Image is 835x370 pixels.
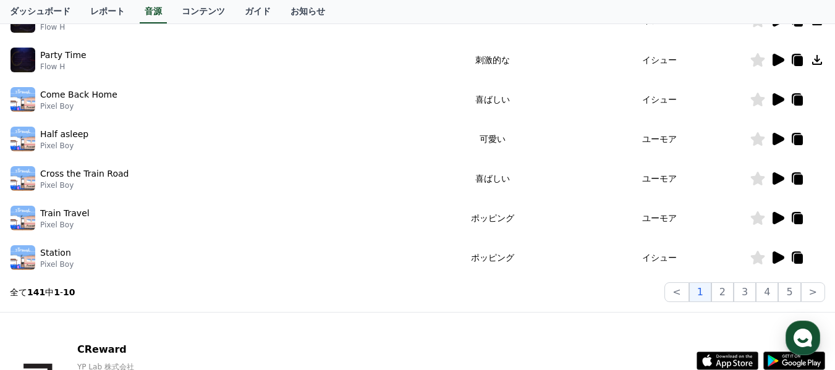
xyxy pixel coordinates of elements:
[40,88,117,101] p: Come Back Home
[40,22,93,32] p: Flow H
[40,207,90,220] p: Train Travel
[77,342,256,357] p: CReward
[417,159,569,198] td: 喜ばしい
[103,287,139,296] span: Messages
[40,128,88,141] p: Half asleep
[778,282,800,302] button: 5
[40,220,90,230] p: Pixel Boy
[11,87,35,112] img: music
[569,159,750,198] td: ユーモア
[4,267,82,298] a: Home
[40,246,71,259] p: Station
[569,119,750,159] td: ユーモア
[689,282,711,302] button: 1
[756,282,778,302] button: 4
[801,282,825,302] button: >
[159,267,237,298] a: Settings
[40,141,88,151] p: Pixel Boy
[417,40,569,80] td: 刺激的な
[417,198,569,238] td: ポッピング
[11,245,35,270] img: music
[711,282,734,302] button: 2
[32,286,53,296] span: Home
[10,286,75,298] p: 全て 中 -
[54,287,60,297] strong: 1
[63,287,75,297] strong: 10
[82,267,159,298] a: Messages
[569,80,750,119] td: イシュー
[11,127,35,151] img: music
[11,206,35,230] img: music
[664,282,689,302] button: <
[11,48,35,72] img: music
[569,40,750,80] td: イシュー
[40,62,87,72] p: Flow H
[27,287,45,297] strong: 141
[417,80,569,119] td: 喜ばしい
[40,180,129,190] p: Pixel Boy
[734,282,756,302] button: 3
[40,167,129,180] p: Cross the Train Road
[40,259,74,269] p: Pixel Boy
[569,198,750,238] td: ユーモア
[40,49,87,62] p: Party Time
[417,119,569,159] td: 可愛い
[417,238,569,277] td: ポッピング
[40,101,117,111] p: Pixel Boy
[11,166,35,191] img: music
[183,286,213,296] span: Settings
[569,238,750,277] td: イシュー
